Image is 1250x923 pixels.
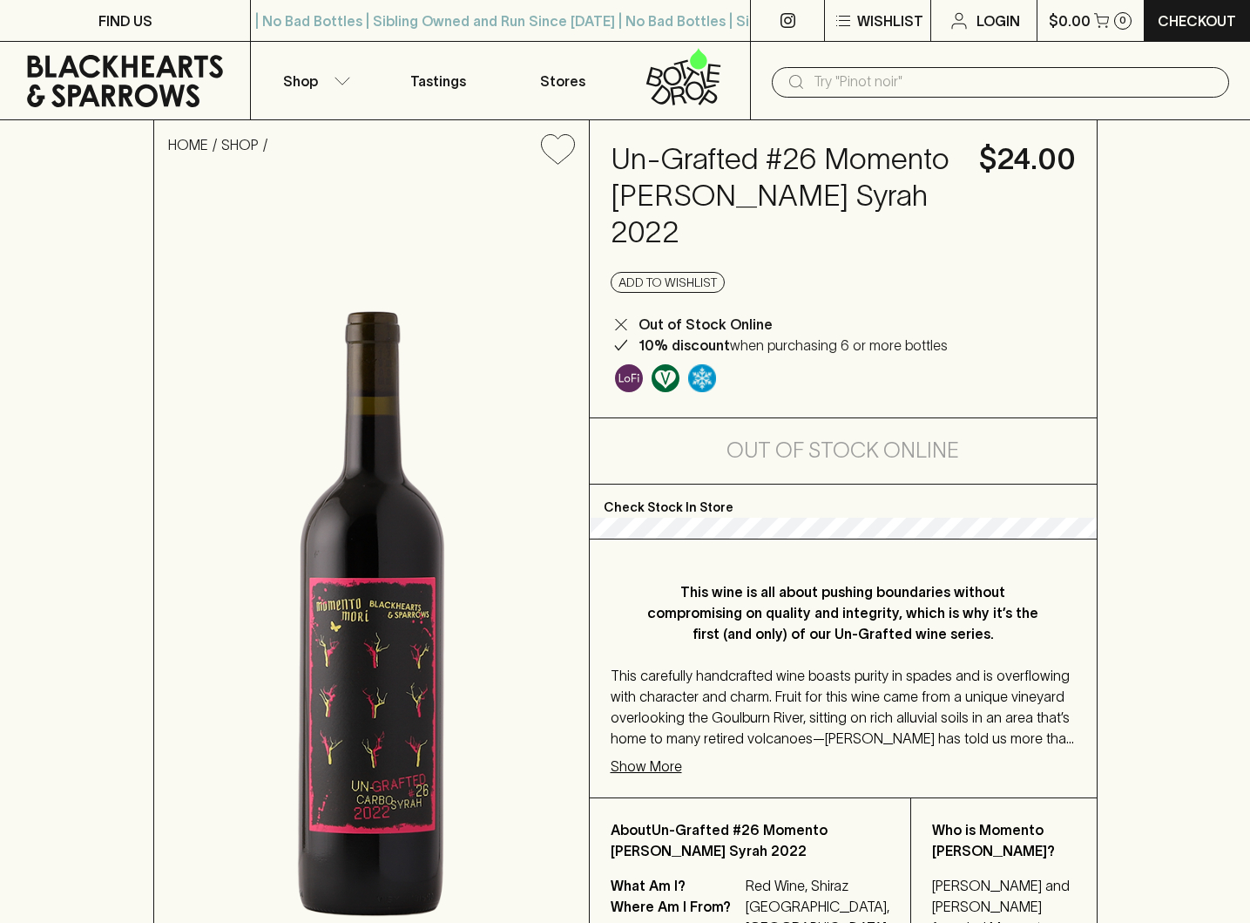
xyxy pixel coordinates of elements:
[98,10,152,31] p: FIND US
[540,71,585,92] p: Stores
[688,364,716,392] img: Chilled Red
[611,360,647,397] a: Some may call it natural, others minimum intervention, either way, it’s hands off & maybe even a ...
[283,71,318,92] p: Shop
[746,875,889,896] p: Red Wine, Shiraz
[645,581,1041,644] p: This wine is all about pushing boundaries without compromising on quality and integrity, which is...
[1158,10,1236,31] p: Checkout
[410,71,466,92] p: Tastings
[726,437,959,465] h5: Out of Stock Online
[814,68,1215,96] input: Try "Pinot noir"
[251,42,375,119] button: Shop
[611,756,682,777] p: Show More
[611,141,958,251] h4: Un-Grafted #26 Momento [PERSON_NAME] Syrah 2022
[590,485,1097,518] p: Check Stock In Store
[611,819,889,861] p: About Un-Grafted #26 Momento [PERSON_NAME] Syrah 2022
[639,335,948,356] p: when purchasing 6 or more bottles
[221,137,259,153] a: SHOP
[375,42,500,119] a: Tastings
[611,272,725,293] button: Add to wishlist
[857,10,923,31] p: Wishlist
[652,364,679,392] img: Vegan
[534,127,582,172] button: Add to wishlist
[1049,10,1091,31] p: $0.00
[684,360,720,397] a: Wonderful as is, but a slight chill will enhance the aromatics and give it a beautiful crunch.
[639,314,773,335] p: Out of Stock Online
[979,141,1076,178] h4: $24.00
[1119,16,1126,25] p: 0
[501,42,625,119] a: Stores
[976,10,1020,31] p: Login
[168,137,208,153] a: HOME
[932,822,1055,859] b: Who is Momento [PERSON_NAME]?
[615,364,643,392] img: Lo-Fi
[639,337,730,353] b: 10% discount
[611,665,1076,749] p: This carefully handcrafted wine boasts purity in spades and is overflowing with character and cha...
[647,360,684,397] a: Made without the use of any animal products.
[611,875,741,896] p: What Am I?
